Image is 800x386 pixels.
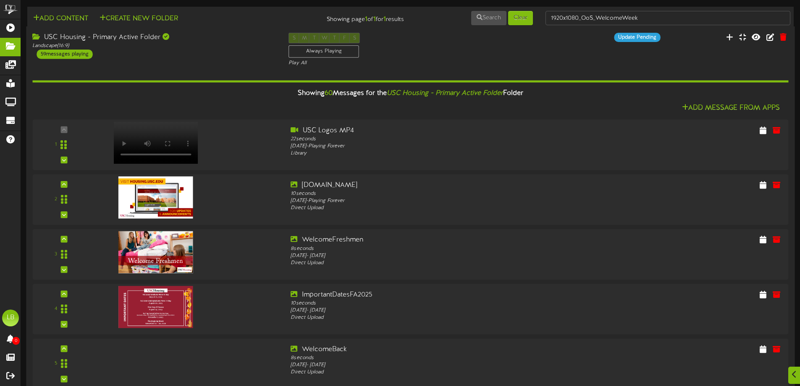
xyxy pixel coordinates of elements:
[282,10,410,24] div: Showing page of for results
[679,103,782,113] button: Add Message From Apps
[291,126,593,136] div: USC Logos MP4
[325,90,333,97] span: 60
[118,286,193,328] img: be6c3767-e068-41d9-b667-f3eb0086a26c.jpg
[291,197,593,205] div: [DATE] - Playing Forever
[291,345,593,354] div: WelcomeBack
[118,231,193,273] img: 59b910f8-8583-4548-af60-7b9af26a6df9.jpg
[2,310,19,326] div: LB
[118,176,193,218] img: f178b5d0-1b16-4a8b-8848-1ec877d34465.jpg
[291,314,593,321] div: Direct Upload
[291,369,593,376] div: Direct Upload
[291,362,593,369] div: [DATE] - [DATE]
[12,337,20,345] span: 0
[508,11,533,25] button: Clear
[289,45,359,58] div: Always Playing
[614,33,660,42] div: Update Pending
[387,90,503,97] i: USC Housing - Primary Active Folder
[291,260,593,267] div: Direct Upload
[31,13,91,24] button: Add Content
[291,150,593,157] div: Library
[291,245,593,252] div: 8 seconds
[546,11,790,25] input: -- Search Folders by Name --
[383,16,386,23] strong: 1
[291,252,593,260] div: [DATE] - [DATE]
[97,13,181,24] button: Create New Folder
[32,33,276,42] div: USC Housing - Primary Active Folder
[291,181,593,190] div: [DOMAIN_NAME]
[365,16,367,23] strong: 1
[373,16,376,23] strong: 1
[291,290,593,300] div: ImportantDatesFA2025
[291,300,593,307] div: 10 seconds
[37,50,92,59] div: 59 messages playing
[291,354,593,362] div: 8 seconds
[291,136,593,143] div: 22 seconds
[291,235,593,245] div: WelcomeFreshmen
[291,307,593,314] div: [DATE] - [DATE]
[471,11,506,25] button: Search
[291,205,593,212] div: Direct Upload
[291,190,593,197] div: 10 seconds
[26,85,795,103] div: Showing Messages for the Folder
[289,60,532,67] div: Play All
[291,143,593,150] div: [DATE] - Playing Forever
[32,42,276,50] div: Landscape ( 16:9 )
